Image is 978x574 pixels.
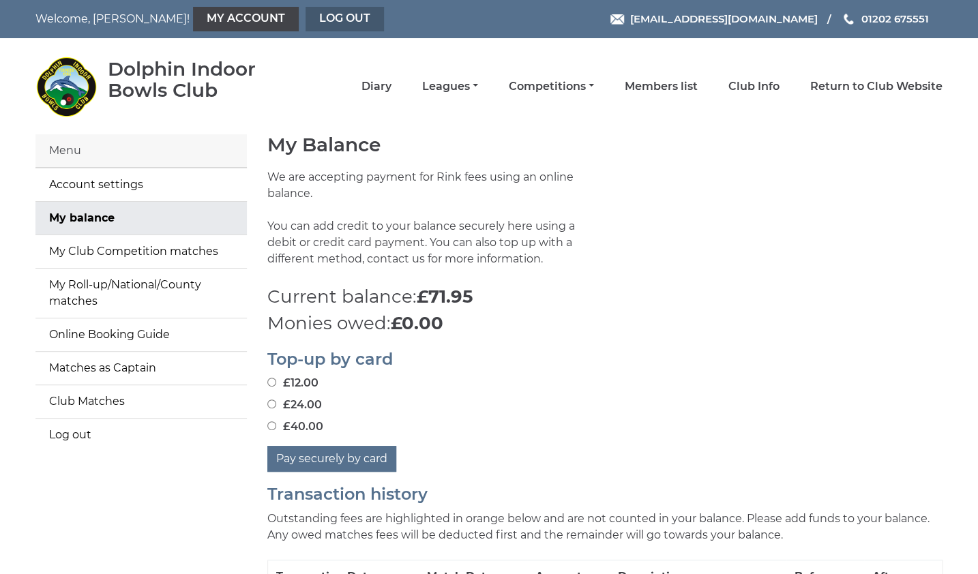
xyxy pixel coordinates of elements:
a: Members list [625,79,698,94]
a: Return to Club Website [810,79,943,94]
span: [EMAIL_ADDRESS][DOMAIN_NAME] [630,12,818,25]
strong: £71.95 [417,286,473,307]
a: Club Info [728,79,780,94]
a: My Roll-up/National/County matches [35,269,247,318]
p: Outstanding fees are highlighted in orange below and are not counted in your balance. Please add ... [267,511,943,543]
a: Log out [35,419,247,451]
p: Current balance: [267,284,943,310]
a: Matches as Captain [35,352,247,384]
a: Online Booking Guide [35,318,247,351]
a: My Account [193,7,299,31]
h2: Top-up by card [267,350,943,368]
input: £24.00 [267,399,276,408]
img: Phone us [844,14,853,25]
input: £12.00 [267,378,276,387]
p: Monies owed: [267,310,943,337]
a: My Club Competition matches [35,235,247,268]
strong: £0.00 [391,312,443,334]
a: Email [EMAIL_ADDRESS][DOMAIN_NAME] [610,11,818,27]
img: Email [610,14,624,25]
h2: Transaction history [267,485,943,503]
a: Diary [361,79,391,94]
h1: My Balance [267,134,943,155]
label: £12.00 [267,375,318,391]
a: Club Matches [35,385,247,418]
button: Pay securely by card [267,446,396,472]
a: Competitions [509,79,594,94]
p: We are accepting payment for Rink fees using an online balance. You can add credit to your balanc... [267,169,595,284]
nav: Welcome, [PERSON_NAME]! [35,7,402,31]
input: £40.00 [267,421,276,430]
a: Log out [306,7,384,31]
a: Leagues [422,79,478,94]
a: Phone us 01202 675551 [842,11,929,27]
label: £40.00 [267,419,323,435]
img: Dolphin Indoor Bowls Club [35,56,97,117]
a: My balance [35,202,247,235]
a: Account settings [35,168,247,201]
div: Dolphin Indoor Bowls Club [108,59,295,101]
div: Menu [35,134,247,168]
span: 01202 675551 [861,12,929,25]
label: £24.00 [267,397,322,413]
